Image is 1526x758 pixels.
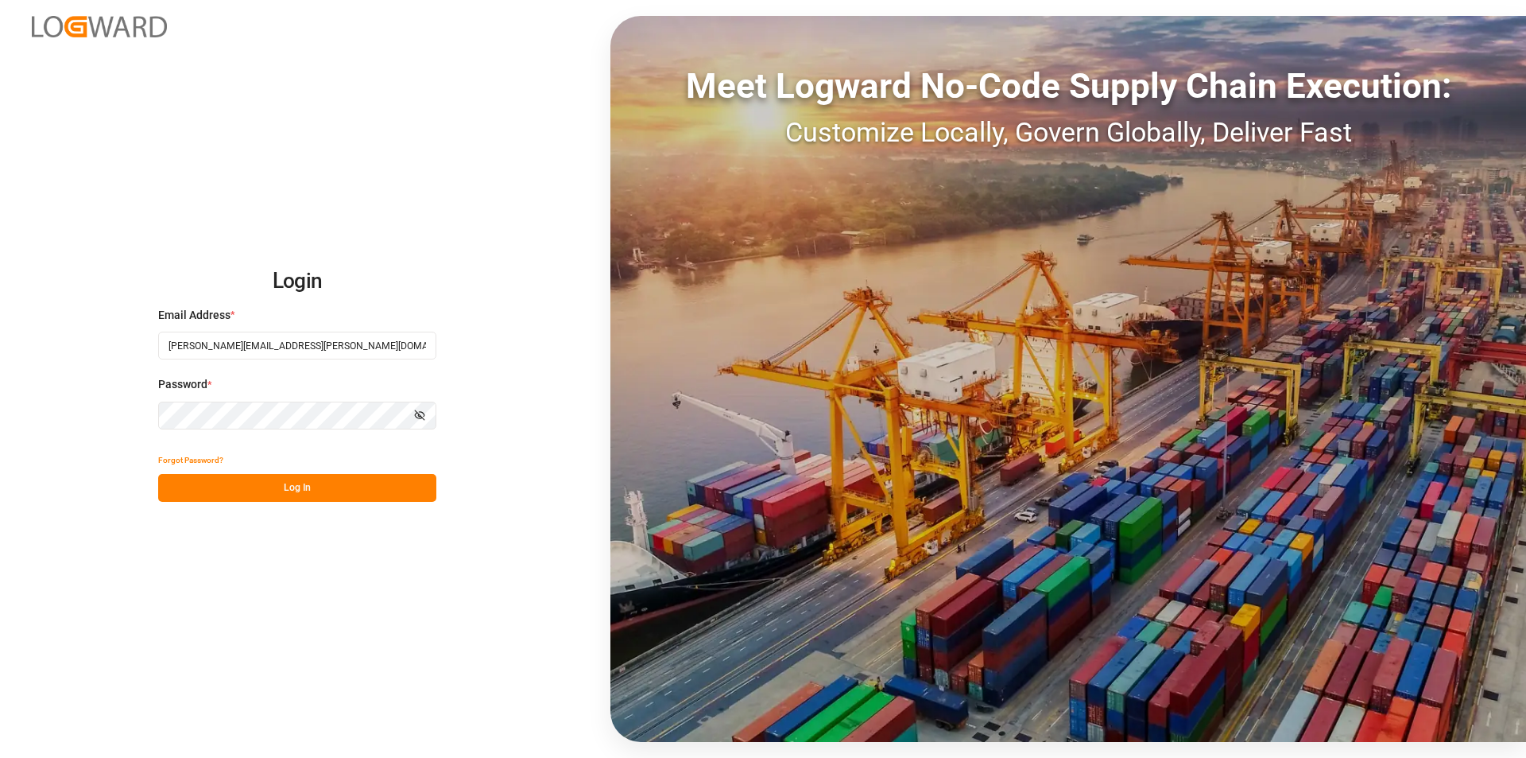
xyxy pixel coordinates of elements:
[158,474,436,502] button: Log In
[158,256,436,307] h2: Login
[158,307,230,324] span: Email Address
[610,112,1526,153] div: Customize Locally, Govern Globally, Deliver Fast
[32,16,167,37] img: Logward_new_orange.png
[158,446,223,474] button: Forgot Password?
[158,332,436,360] input: Enter your email
[158,376,207,393] span: Password
[610,60,1526,112] div: Meet Logward No-Code Supply Chain Execution:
